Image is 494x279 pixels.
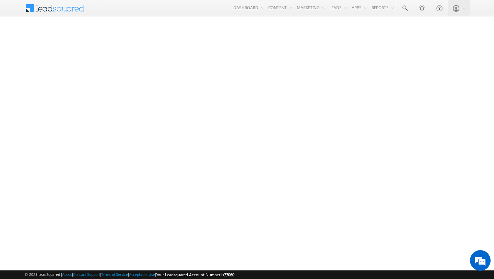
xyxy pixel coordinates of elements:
[62,272,72,277] a: About
[73,272,100,277] a: Contact Support
[25,271,234,278] span: © 2025 LeadSquared | | | | |
[129,272,155,277] a: Acceptable Use
[101,272,128,277] a: Terms of Service
[156,272,234,277] span: Your Leadsquared Account Number is
[224,272,234,277] span: 77060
